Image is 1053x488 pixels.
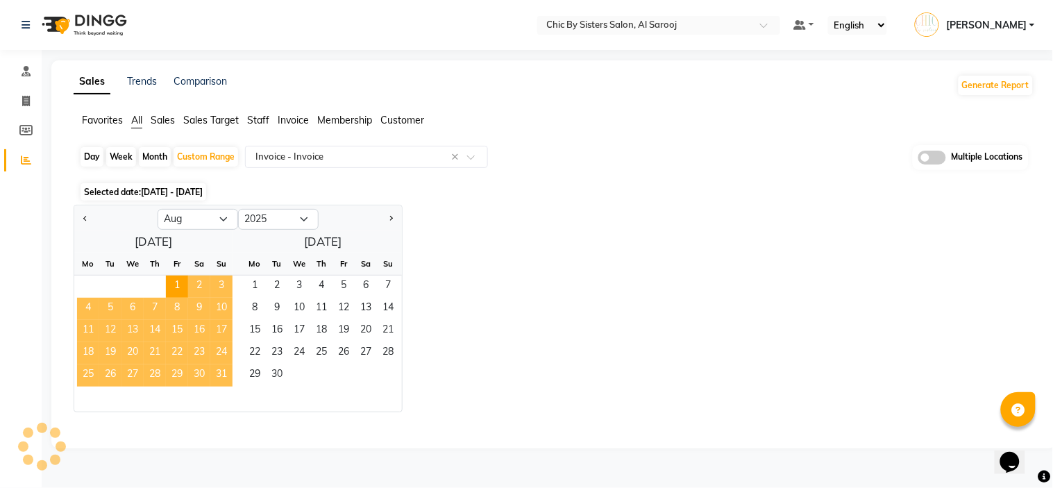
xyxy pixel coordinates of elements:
[959,76,1033,95] button: Generate Report
[377,342,399,364] span: 28
[332,298,355,320] div: Friday, September 12, 2025
[81,183,206,201] span: Selected date:
[377,298,399,320] div: Sunday, September 14, 2025
[266,342,288,364] div: Tuesday, September 23, 2025
[377,320,399,342] span: 21
[355,320,377,342] div: Saturday, September 20, 2025
[188,298,210,320] div: Saturday, August 9, 2025
[310,342,332,364] div: Thursday, September 25, 2025
[77,342,99,364] div: Monday, August 18, 2025
[166,364,188,387] span: 29
[244,320,266,342] div: Monday, September 15, 2025
[288,342,310,364] div: Wednesday, September 24, 2025
[127,75,157,87] a: Trends
[99,364,121,387] div: Tuesday, August 26, 2025
[188,320,210,342] span: 16
[210,298,233,320] div: Sunday, August 10, 2025
[332,342,355,364] span: 26
[288,298,310,320] span: 10
[166,364,188,387] div: Friday, August 29, 2025
[288,320,310,342] div: Wednesday, September 17, 2025
[166,276,188,298] div: Friday, August 1, 2025
[317,114,372,126] span: Membership
[377,276,399,298] span: 7
[244,342,266,364] div: Monday, September 22, 2025
[99,320,121,342] div: Tuesday, August 12, 2025
[332,298,355,320] span: 12
[188,276,210,298] span: 2
[166,342,188,364] span: 22
[210,342,233,364] div: Sunday, August 24, 2025
[995,432,1039,474] iframe: chat widget
[166,320,188,342] div: Friday, August 15, 2025
[80,208,91,230] button: Previous month
[247,114,269,126] span: Staff
[244,253,266,275] div: Mo
[266,253,288,275] div: Tu
[144,298,166,320] span: 7
[380,114,424,126] span: Customer
[121,342,144,364] div: Wednesday, August 20, 2025
[139,147,171,167] div: Month
[266,298,288,320] div: Tuesday, September 9, 2025
[99,342,121,364] span: 19
[144,320,166,342] span: 14
[144,364,166,387] div: Thursday, August 28, 2025
[332,320,355,342] div: Friday, September 19, 2025
[210,298,233,320] span: 10
[310,253,332,275] div: Th
[288,253,310,275] div: We
[355,320,377,342] span: 20
[244,320,266,342] span: 15
[310,320,332,342] span: 18
[310,298,332,320] div: Thursday, September 11, 2025
[288,298,310,320] div: Wednesday, September 10, 2025
[99,364,121,387] span: 26
[310,342,332,364] span: 25
[266,364,288,387] div: Tuesday, September 30, 2025
[377,342,399,364] div: Sunday, September 28, 2025
[310,276,332,298] span: 4
[166,298,188,320] span: 8
[121,342,144,364] span: 20
[188,253,210,275] div: Sa
[158,209,238,230] select: Select month
[188,342,210,364] span: 23
[355,298,377,320] div: Saturday, September 13, 2025
[121,298,144,320] span: 6
[74,69,110,94] a: Sales
[121,364,144,387] div: Wednesday, August 27, 2025
[106,147,136,167] div: Week
[188,364,210,387] span: 30
[188,276,210,298] div: Saturday, August 2, 2025
[355,276,377,298] div: Saturday, September 6, 2025
[174,75,227,87] a: Comparison
[82,114,123,126] span: Favorites
[210,276,233,298] span: 3
[144,342,166,364] span: 21
[121,320,144,342] span: 13
[77,364,99,387] div: Monday, August 25, 2025
[188,298,210,320] span: 9
[377,276,399,298] div: Sunday, September 7, 2025
[166,298,188,320] div: Friday, August 8, 2025
[332,342,355,364] div: Friday, September 26, 2025
[266,276,288,298] div: Tuesday, September 2, 2025
[166,276,188,298] span: 1
[99,253,121,275] div: Tu
[131,114,142,126] span: All
[210,320,233,342] div: Sunday, August 17, 2025
[278,114,309,126] span: Invoice
[310,276,332,298] div: Thursday, September 4, 2025
[266,320,288,342] div: Tuesday, September 16, 2025
[99,342,121,364] div: Tuesday, August 19, 2025
[210,276,233,298] div: Sunday, August 3, 2025
[385,208,396,230] button: Next month
[151,114,175,126] span: Sales
[238,209,319,230] select: Select year
[266,364,288,387] span: 30
[210,342,233,364] span: 24
[332,320,355,342] span: 19
[377,253,399,275] div: Su
[266,342,288,364] span: 23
